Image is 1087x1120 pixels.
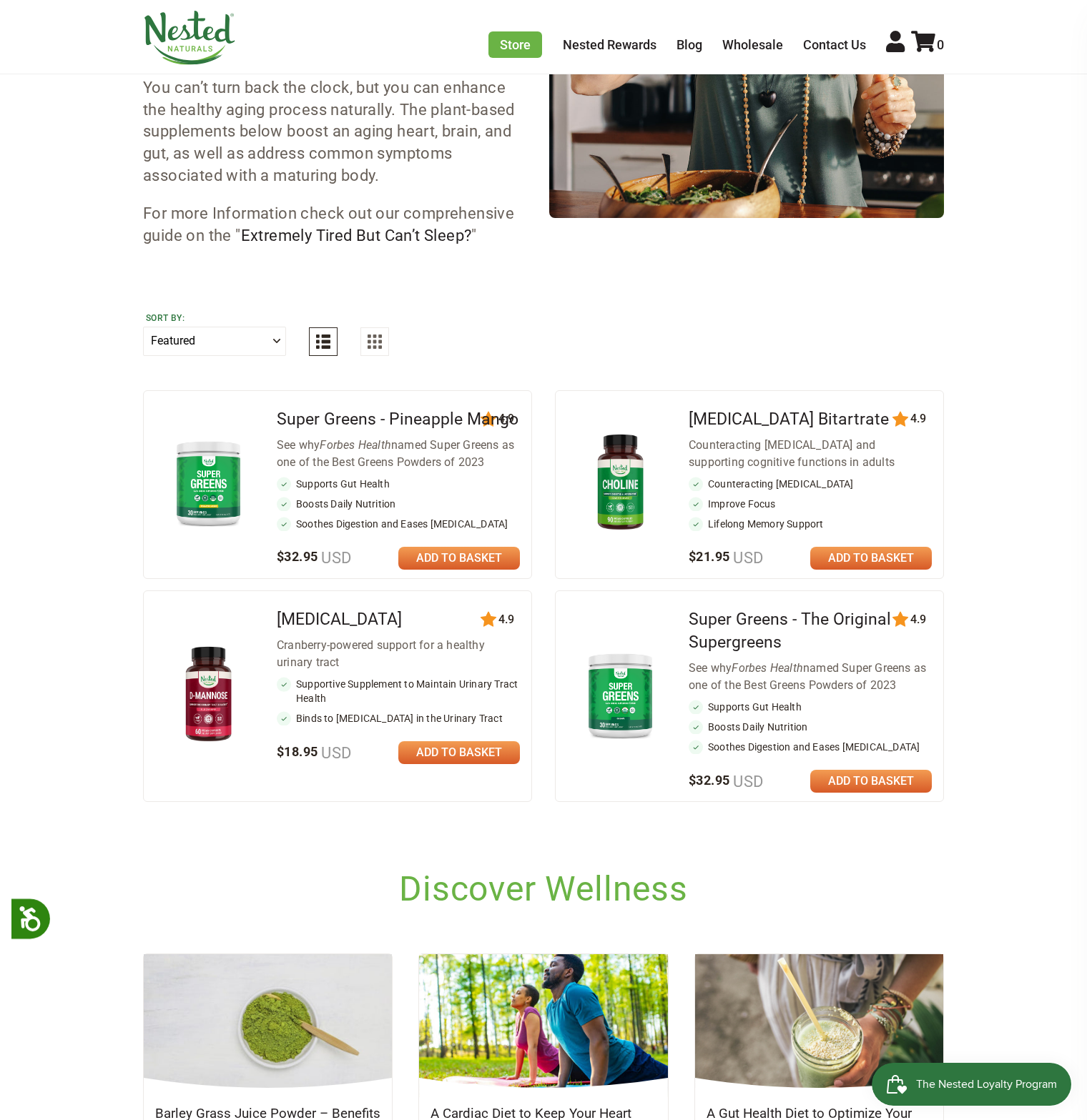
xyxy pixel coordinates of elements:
[689,437,932,471] div: Counteracting [MEDICAL_DATA] and supporting cognitive functions in adults
[277,517,520,531] li: Soothes Digestion and Eases [MEDICAL_DATA]
[689,660,932,694] div: See why named Super Greens as one of the Best Greens Powders of 2023
[563,37,656,52] a: Nested Rewards
[677,37,702,52] a: Blog
[722,37,783,52] a: Wholesale
[872,1063,1073,1106] iframe: Button to open loyalty program pop-up
[689,610,891,652] a: Super Greens - The Original Supergreens
[277,437,520,471] div: See why named Super Greens as one of the Best Greens Powders of 2023
[277,744,352,759] span: $18.95
[729,773,763,791] span: USD
[689,517,932,531] li: Lifelong Memory Support
[689,497,932,511] li: Improve Focus
[143,77,526,187] p: You can’t turn back the clock, but you can enhance the healthy aging process naturally. The plant...
[689,740,932,754] li: Soothes Digestion and Eases [MEDICAL_DATA]
[241,227,472,244] a: Extremely Tired But Can’t Sleep?
[689,720,932,734] li: Boosts Daily Nutrition
[277,410,518,429] a: Super Greens - Pineapple Mango
[143,11,236,65] img: Nested Naturals
[579,428,662,537] img: Choline Bitartrate
[937,37,944,52] span: 0
[368,334,382,349] img: Grid
[732,661,803,675] em: Forbes Health
[488,31,542,58] a: Store
[277,610,402,629] a: [MEDICAL_DATA]
[689,477,932,491] li: Counteracting [MEDICAL_DATA]
[689,773,764,788] span: $32.95
[911,37,944,52] a: 0
[695,954,943,1097] img: A Gut Health Diet to Optimize Your Body
[316,334,330,349] img: List
[277,637,520,671] div: Cranberry-powered support for a healthy urinary tract
[579,647,662,743] img: Super Greens - The Original Supergreens
[277,677,520,705] li: Supportive Supplement to Maintain Urinary Tract Health
[318,549,351,567] span: USD
[729,549,763,567] span: USD
[167,435,250,531] img: Super Greens - Pineapple Mango
[320,438,391,452] em: Forbes Health
[277,497,520,511] li: Boosts Daily Nutrition
[318,744,351,762] span: USD
[689,700,932,714] li: Supports Gut Health
[803,37,866,52] a: Contact Us
[143,825,944,953] h2: Discover Wellness
[689,549,764,564] span: $21.95
[689,410,889,429] a: [MEDICAL_DATA] Bitartrate
[419,954,667,1097] img: A Cardiac Diet to Keep Your Heart Healthy
[277,549,352,564] span: $32.95
[277,711,520,725] li: Binds to [MEDICAL_DATA] in the Urinary Tract
[146,312,283,324] label: Sort by:
[167,640,250,750] img: D-Mannose
[143,203,526,247] p: For more Information check out our comprehensive guide on the " "
[144,954,392,1097] img: Barley Grass Juice Powder – Benefits and Info
[277,477,520,491] li: Supports Gut Health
